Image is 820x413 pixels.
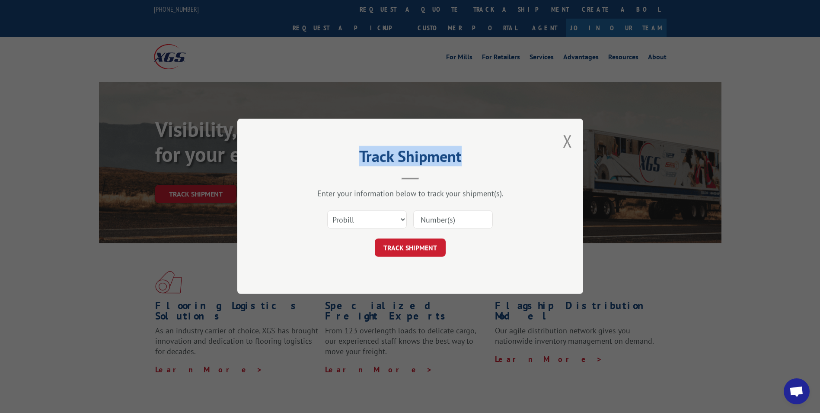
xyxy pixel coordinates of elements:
[281,189,540,199] div: Enter your information below to track your shipment(s).
[281,150,540,167] h2: Track Shipment
[563,129,572,152] button: Close modal
[375,239,446,257] button: TRACK SHIPMENT
[413,211,493,229] input: Number(s)
[784,378,810,404] div: Open chat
